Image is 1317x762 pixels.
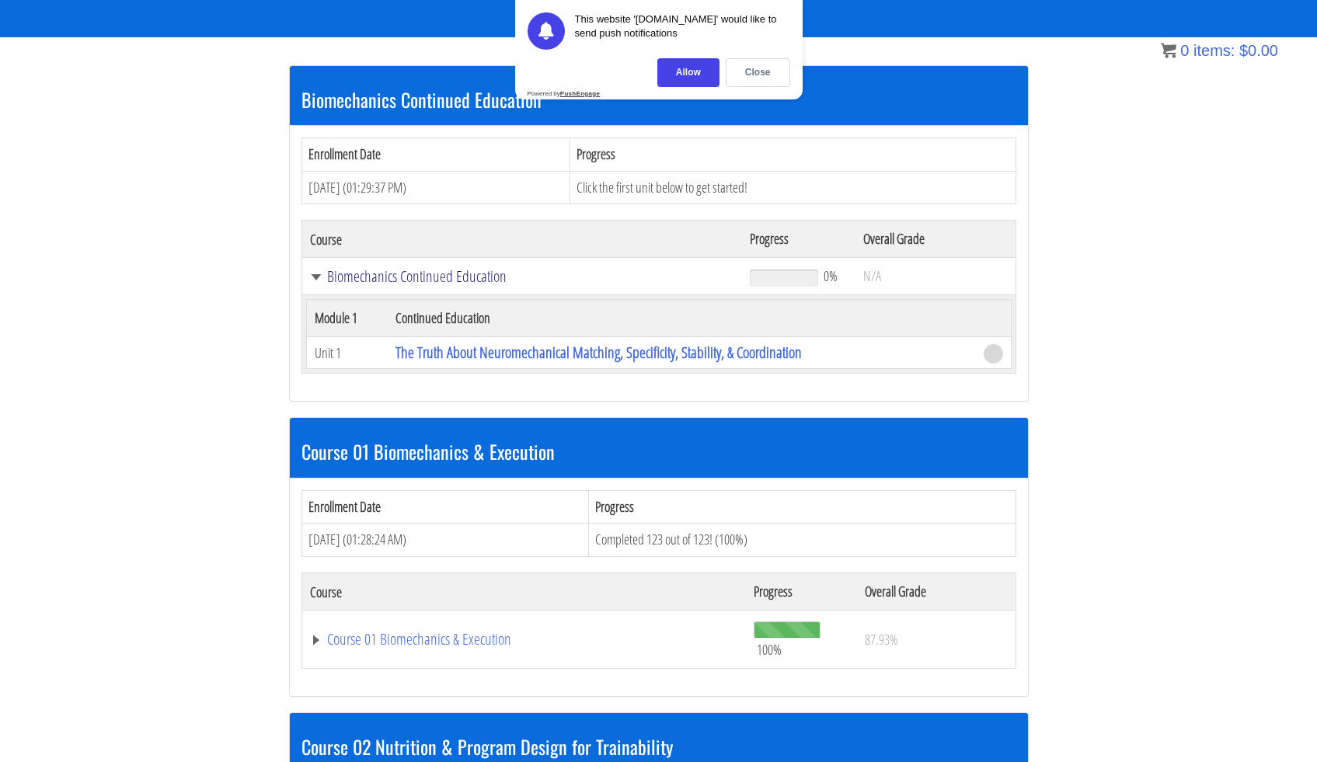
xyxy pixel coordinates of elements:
[306,337,388,369] td: Unit 1
[301,221,742,258] th: Course
[301,736,1016,757] h3: Course 02 Nutrition & Program Design for Trainability
[301,490,588,524] th: Enrollment Date
[1161,43,1176,58] img: icon11.png
[657,58,719,87] div: Allow
[301,171,570,204] td: [DATE] (01:29:37 PM)
[310,269,735,284] a: Biomechanics Continued Education
[588,524,1016,557] td: Completed 123 out of 123! (100%)
[726,58,790,87] div: Close
[855,221,1016,258] th: Overall Grade
[855,258,1016,295] td: N/A
[301,137,570,171] th: Enrollment Date
[301,524,588,557] td: [DATE] (01:28:24 AM)
[1180,42,1189,59] span: 0
[560,90,600,97] strong: PushEngage
[575,12,790,50] div: This website '[DOMAIN_NAME]' would like to send push notifications
[857,573,1016,611] th: Overall Grade
[1161,42,1278,59] a: 0 items: $0.00
[1239,42,1278,59] bdi: 0.00
[301,573,746,611] th: Course
[746,573,857,611] th: Progress
[301,441,1016,461] h3: Course 01 Biomechanics & Execution
[742,221,855,258] th: Progress
[570,137,1016,171] th: Progress
[588,490,1016,524] th: Progress
[824,267,838,284] span: 0%
[395,342,802,363] a: The Truth About Neuromechanical Matching, Specificity, Stability, & Coordination
[310,632,739,647] a: Course 01 Biomechanics & Execution
[757,641,782,658] span: 100%
[528,90,601,97] div: Powered by
[570,171,1016,204] td: Click the first unit below to get started!
[1193,42,1235,59] span: items:
[857,611,1016,669] td: 87.93%
[306,300,388,337] th: Module 1
[301,89,1016,110] h3: Biomechanics Continued Education
[1239,42,1248,59] span: $
[388,300,975,337] th: Continued Education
